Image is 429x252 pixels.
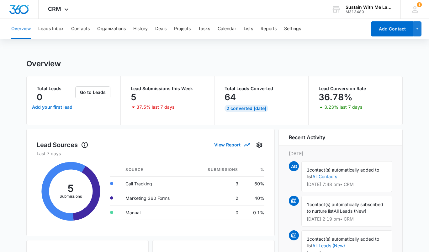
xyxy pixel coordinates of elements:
button: Tasks [198,19,210,39]
p: Total Leads Converted [225,86,298,91]
button: Deals [155,19,167,39]
p: 3.23% last 7 days [324,105,362,109]
p: 64 [225,92,236,102]
h1: Overview [26,59,61,68]
p: Lead Conversion Rate [319,86,393,91]
span: 1 [417,2,422,7]
span: All Leads (New) [334,208,366,214]
a: Go to Leads [75,90,110,95]
td: Manual [120,205,191,220]
th: Source [120,163,191,177]
div: account id [346,10,391,14]
th: Submissions [191,163,243,177]
button: Leads Inbox [38,19,64,39]
div: notifications count [417,2,422,7]
td: 60% [243,176,264,191]
button: Organizations [97,19,126,39]
p: [DATE] 2:19 pm • CRM [307,217,387,221]
span: contact(s) automatically added to list [307,236,379,248]
th: % [243,163,264,177]
div: 2 Converted [DATE] [225,105,268,112]
p: Total Leads [37,86,74,91]
div: account name [346,5,391,10]
h6: Recent Activity [289,134,325,141]
p: [DATE] 7:48 pm • CRM [307,182,387,187]
td: 2 [191,191,243,205]
a: Add your first lead [30,100,74,115]
button: Add Contact [371,21,413,36]
td: Call Tracking [120,176,191,191]
td: 0 [191,205,243,220]
h1: Lead Sources [37,140,88,150]
p: 5 [131,92,136,102]
button: History [133,19,148,39]
p: Lead Submissions this Week [131,86,204,91]
button: Calendar [218,19,236,39]
td: 3 [191,176,243,191]
span: 1 [307,202,310,207]
span: AG [289,161,299,171]
td: 40% [243,191,264,205]
p: 37.5% last 7 days [136,105,174,109]
span: CRM [48,6,61,12]
p: 36.78% [319,92,352,102]
p: [DATE] [289,150,392,157]
button: Reports [261,19,277,39]
span: contact(s) automatically subscribed to nurture list [307,202,383,214]
button: Settings [254,140,264,150]
button: Projects [174,19,191,39]
td: 0.1% [243,205,264,220]
p: 0 [37,92,42,102]
a: All Contacts [312,174,337,179]
td: Marketing 360 Forms [120,191,191,205]
button: Overview [11,19,31,39]
span: contact(s) automatically added to list [307,167,379,179]
button: Go to Leads [75,86,110,98]
span: 1 [307,167,310,173]
span: 1 [307,236,310,242]
button: Lists [244,19,253,39]
button: Settings [284,19,301,39]
button: View Report [214,139,249,150]
button: Contacts [71,19,90,39]
a: All Leads (New) [312,243,345,248]
p: Last 7 days [37,150,264,157]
